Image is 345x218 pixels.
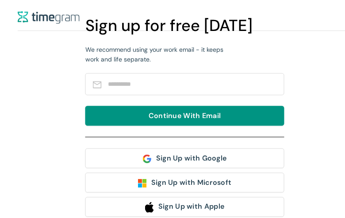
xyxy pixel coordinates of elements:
[85,197,284,217] button: Sign Up with Apple
[145,202,154,213] img: apple_logo.svg.d3405fc89ec32574d3f8fcfecea41810.svg
[149,110,221,121] span: Continue With Email
[138,179,147,187] img: microsoft_symbol.svg.7adfcf4148f1340ac07bbd622f15fa9b.svg
[85,106,284,126] button: Continue With Email
[85,45,225,64] div: We recommend using your work email - it keeps work and life separate.
[156,153,227,164] span: Sign Up with Google
[93,81,102,89] img: workEmail.b6d5193ac24512bb5ed340f0fc694c1d.svg
[158,201,224,212] span: Sign Up with Apple
[18,11,80,24] img: logo
[85,13,284,38] h1: Sign up for free [DATE]
[85,148,284,168] button: Sign Up with Google
[85,172,284,192] button: Sign Up with Microsoft
[151,177,232,188] span: Sign Up with Microsoft
[143,154,152,163] img: Google%20icon.929585cbd2113aa567ae39ecc8c7a1ec.svg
